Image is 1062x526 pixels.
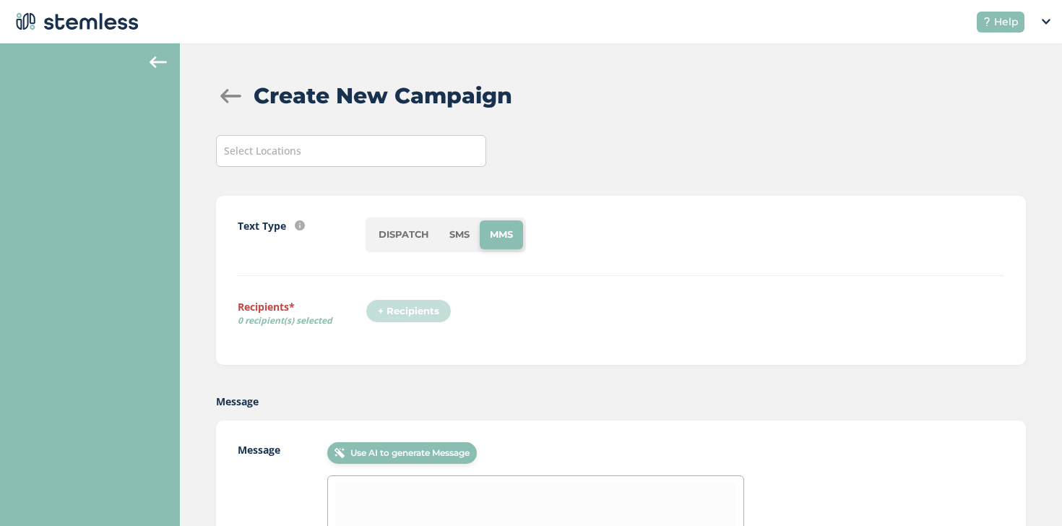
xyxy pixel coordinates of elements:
[216,394,259,409] label: Message
[368,220,439,249] li: DISPATCH
[295,220,305,230] img: icon-info-236977d2.svg
[994,14,1019,30] span: Help
[350,447,470,460] span: Use AI to generate Message
[983,17,991,26] img: icon-help-white-03924b79.svg
[439,220,480,249] li: SMS
[480,220,523,249] li: MMS
[990,457,1062,526] iframe: Chat Widget
[238,299,366,332] label: Recipients*
[150,56,167,68] img: icon-arrow-back-accent-c549486e.svg
[1042,19,1050,25] img: icon_down-arrow-small-66adaf34.svg
[238,218,286,233] label: Text Type
[327,442,477,464] button: Use AI to generate Message
[12,7,139,36] img: logo-dark-0685b13c.svg
[238,314,366,327] span: 0 recipient(s) selected
[254,79,512,112] h2: Create New Campaign
[224,144,301,158] span: Select Locations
